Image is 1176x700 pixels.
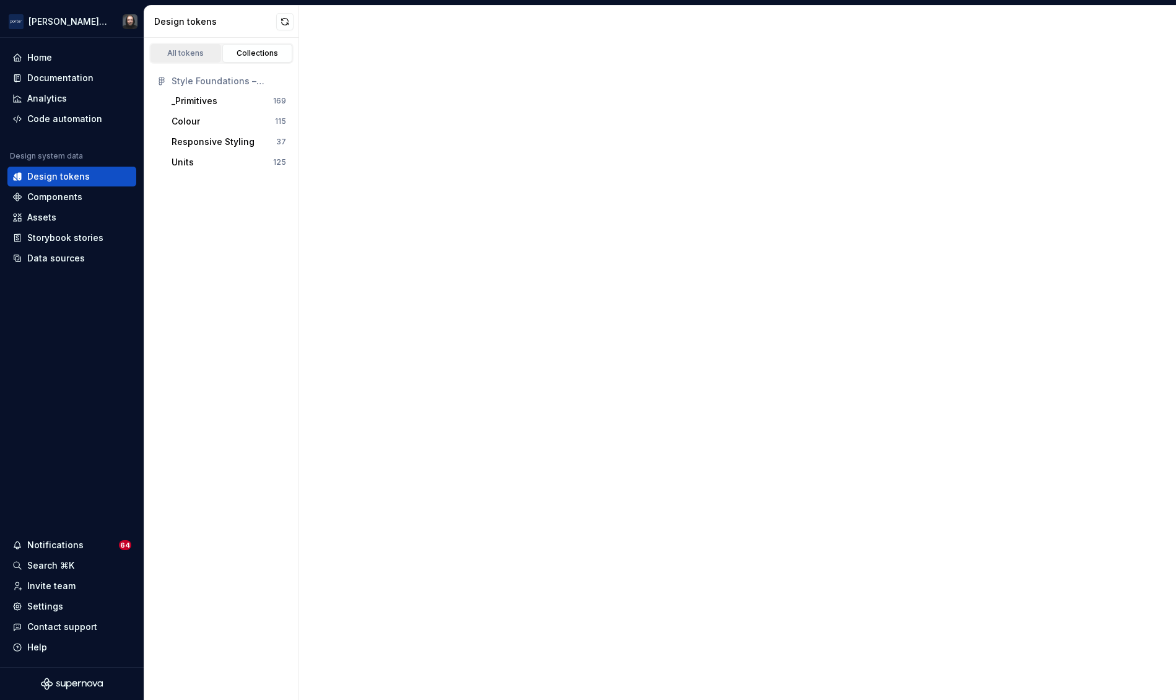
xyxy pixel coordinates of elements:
div: Home [27,51,52,64]
a: Settings [7,597,136,616]
div: Settings [27,600,63,613]
button: Notifications64 [7,535,136,555]
a: Code automation [7,109,136,129]
div: Components [27,191,82,203]
div: Storybook stories [27,232,103,244]
div: Responsive Styling [172,136,255,148]
div: 125 [273,157,286,167]
div: [PERSON_NAME] Airlines [28,15,108,28]
button: Units125 [167,152,291,172]
div: Contact support [27,621,97,633]
a: Invite team [7,576,136,596]
a: Data sources [7,248,136,268]
div: Notifications [27,539,84,551]
div: Style Foundations – Library [172,75,286,87]
div: All tokens [155,48,217,58]
div: Collections [227,48,289,58]
div: Assets [27,211,56,224]
span: 64 [119,540,131,550]
a: Storybook stories [7,228,136,248]
svg: Supernova Logo [41,678,103,690]
div: 169 [273,96,286,106]
div: 37 [276,137,286,147]
a: Components [7,187,136,207]
div: Design tokens [27,170,90,183]
img: f0306bc8-3074-41fb-b11c-7d2e8671d5eb.png [9,14,24,29]
div: Code automation [27,113,102,125]
div: Invite team [27,580,76,592]
div: Design system data [10,151,83,161]
button: Search ⌘K [7,556,136,575]
a: Documentation [7,68,136,88]
div: Colour [172,115,200,128]
button: Help [7,637,136,657]
div: Analytics [27,92,67,105]
div: _Primitives [172,95,217,107]
a: Design tokens [7,167,136,186]
button: [PERSON_NAME] AirlinesTeunis Vorsteveld [2,8,141,35]
a: Assets [7,208,136,227]
a: Home [7,48,136,68]
div: Help [27,641,47,654]
button: Responsive Styling37 [167,132,291,152]
div: Documentation [27,72,94,84]
div: Data sources [27,252,85,265]
img: Teunis Vorsteveld [123,14,137,29]
div: 115 [275,116,286,126]
button: Contact support [7,617,136,637]
button: Colour115 [167,112,291,131]
a: Analytics [7,89,136,108]
div: Units [172,156,194,168]
div: Design tokens [154,15,276,28]
div: Search ⌘K [27,559,74,572]
button: _Primitives169 [167,91,291,111]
